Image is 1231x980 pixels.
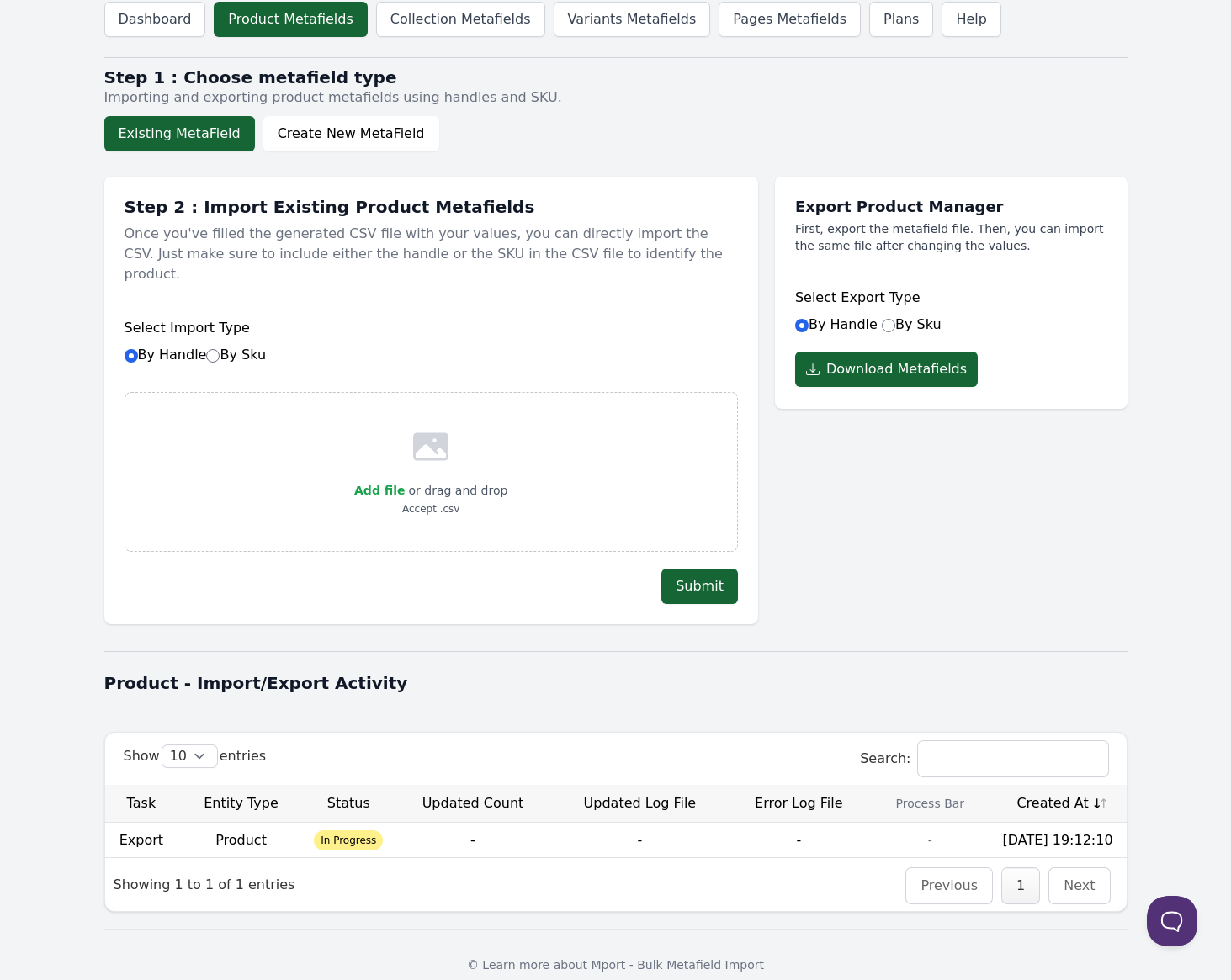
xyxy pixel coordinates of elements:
h6: Select Export Type [795,288,1107,308]
label: By Handle [125,347,267,363]
span: - [470,832,475,848]
h6: Select Import Type [125,318,738,338]
h2: Step 1 : Choose metafield type [104,67,1128,87]
div: Showing 1 to 1 of 1 entries [105,863,304,906]
a: Variants Metafields [554,2,711,37]
iframe: Toggle Customer Support [1147,896,1197,946]
button: Existing MetaField [104,116,255,151]
a: Help [942,2,1000,37]
select: Showentries [162,745,217,767]
p: First, export the metafield file. Then, you can import the same file after changing the values. [795,220,1107,254]
button: Submit [661,569,738,604]
span: In Progress [314,830,383,850]
a: Dashboard [104,2,206,37]
input: Search: [918,741,1108,776]
p: Importing and exporting product metafields using handles and SKU. [104,87,1128,108]
label: Search: [860,750,1107,766]
button: Download Metafields [795,352,978,387]
label: By Sku [882,316,942,332]
td: - [871,823,990,857]
a: Mport - Bulk Metafield Import [592,958,765,972]
input: By HandleBy Sku [125,349,138,363]
span: Add file [354,484,405,497]
a: 1 [1016,877,1025,893]
input: By Sku [882,319,895,332]
a: Pages Metafields [719,2,861,37]
label: By Handle [795,316,878,332]
a: Plans [869,2,933,37]
a: Product Metafields [214,2,367,37]
a: Previous [921,877,978,893]
span: - [637,832,642,848]
h1: Step 2 : Import Existing Product Metafields [125,197,738,217]
button: Create New MetaField [263,116,439,151]
td: Product [178,823,305,857]
a: Collection Metafields [376,2,545,37]
th: Created At: activate to sort column ascending [990,785,1127,823]
input: By Sku [206,349,220,363]
span: © Learn more about [467,958,587,972]
td: [DATE] 19:12:10 [990,823,1127,857]
label: Show entries [124,748,267,764]
td: Export [105,823,178,857]
label: By Sku [206,347,266,363]
h1: Product - Import/Export Activity [104,671,1128,695]
p: or drag and drop [405,480,507,501]
p: Accept .csv [354,501,507,517]
a: Next [1064,877,1095,893]
p: Once you've filled the generated CSV file with your values, you can directly import the CSV. Just... [125,217,738,291]
input: By Handle [795,319,809,332]
span: - [796,832,801,848]
h1: Export Product Manager [795,197,1107,217]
